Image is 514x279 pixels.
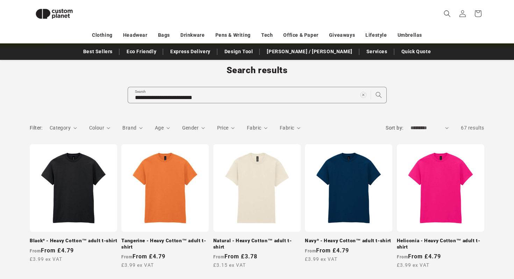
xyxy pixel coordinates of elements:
[30,238,117,244] a: Black* - Heavy Cotton™ adult t-shirt
[263,46,356,58] a: [PERSON_NAME] / [PERSON_NAME]
[89,124,110,132] summary: Colour (0 selected)
[30,65,484,76] h1: Search results
[440,6,455,21] summary: Search
[92,29,113,41] a: Clothing
[122,125,136,131] span: Brand
[123,46,160,58] a: Eco Friendly
[386,125,403,131] label: Sort by:
[182,124,205,132] summary: Gender (0 selected)
[30,124,43,132] h2: Filter:
[329,29,355,41] a: Giveaways
[394,203,514,279] iframe: Chat Widget
[371,87,386,103] button: Search
[280,124,300,132] summary: Fabric (0 selected)
[122,124,143,132] summary: Brand (0 selected)
[461,125,484,131] span: 67 results
[356,87,371,103] button: Clear search term
[398,29,422,41] a: Umbrellas
[221,46,257,58] a: Design Tool
[80,46,116,58] a: Best Sellers
[167,46,214,58] a: Express Delivery
[283,29,318,41] a: Office & Paper
[180,29,205,41] a: Drinkware
[363,46,391,58] a: Services
[121,238,209,250] a: Tangerine - Heavy Cotton™ adult t-shirt
[182,125,199,131] span: Gender
[50,125,71,131] span: Category
[30,3,79,25] img: Custom Planet
[247,125,261,131] span: Fabric
[215,29,251,41] a: Pens & Writing
[155,125,164,131] span: Age
[217,124,235,132] summary: Price
[398,46,435,58] a: Quick Quote
[158,29,170,41] a: Bags
[280,125,294,131] span: Fabric
[247,124,267,132] summary: Fabric (0 selected)
[305,238,392,244] a: Navy* - Heavy Cotton™ adult t-shirt
[155,124,170,132] summary: Age (0 selected)
[261,29,273,41] a: Tech
[50,124,77,132] summary: Category (0 selected)
[123,29,148,41] a: Headwear
[217,125,229,131] span: Price
[89,125,104,131] span: Colour
[365,29,387,41] a: Lifestyle
[213,238,301,250] a: Natural - Heavy Cotton™ adult t-shirt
